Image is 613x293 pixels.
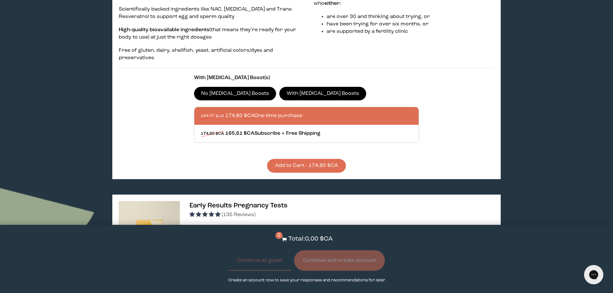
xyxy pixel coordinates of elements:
button: Add to Cart - 174,80 $CA [267,159,346,173]
strong: either: [324,1,341,6]
li: are supported by a fertility clinic [327,28,494,35]
p: Total: 0,00 $CA [288,234,333,244]
button: Continue and create account [294,250,385,271]
li: have been trying for over six months, or [327,21,494,28]
label: No [MEDICAL_DATA] Boosts [194,87,276,100]
li: are over 30 and thinking about trying, or [327,13,494,21]
span: (135 Reviews) [222,212,255,217]
p: With [MEDICAL_DATA] Boost(s) [194,74,419,82]
span: 0 [275,232,283,239]
label: With [MEDICAL_DATA] Boosts [279,87,366,100]
p: Create an account now to save your responses and recommendations for later [228,277,385,283]
p: Free of gluten, dairy, shellfish, yeast, artificial colors/dyes and preservatives [119,47,299,62]
span: Early Results Pregnancy Tests [190,202,288,209]
img: thumbnail image [119,201,180,262]
iframe: Gorgias live chat messenger [581,263,607,287]
strong: High-quality bioavailable ingredients [119,27,209,32]
button: Continue as guest [228,250,292,271]
p: Scientifically backed ingredients like NAC, [MEDICAL_DATA] and Trans-Resveratrol to support egg a... [119,6,299,21]
p: (that means they’re ready for your body to use) at just the right dosages [119,26,299,41]
span: 4.99 stars [190,212,222,217]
